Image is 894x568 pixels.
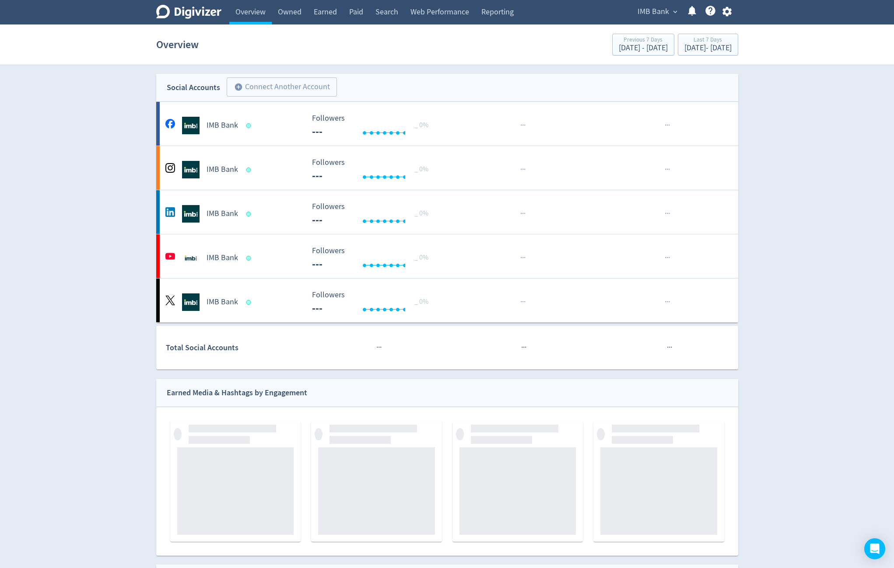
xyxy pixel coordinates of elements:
span: expand_more [671,8,679,16]
a: Connect Another Account [220,79,337,97]
img: IMB Bank undefined [182,293,200,311]
img: IMB Bank undefined [182,249,200,267]
span: · [522,252,524,263]
span: · [668,296,670,307]
div: Total Social Accounts [166,341,305,354]
span: · [522,164,524,175]
span: · [665,208,666,219]
img: IMB Bank undefined [182,117,200,134]
div: Social Accounts [167,81,220,94]
span: · [380,342,382,353]
span: · [668,120,670,131]
span: · [520,296,522,307]
button: Previous 7 Days[DATE] - [DATE] [612,34,674,56]
a: IMB Bank undefinedIMB Bank Followers --- Followers --- _ 0%······ [156,190,738,234]
span: · [665,120,666,131]
svg: Followers --- [308,247,439,270]
span: add_circle [234,83,243,91]
span: _ 0% [414,121,428,129]
span: · [668,208,670,219]
a: IMB Bank undefinedIMB Bank Followers --- Followers --- _ 0%······ [156,102,738,146]
a: IMB Bank undefinedIMB Bank Followers --- Followers --- _ 0%······ [156,279,738,322]
a: IMB Bank undefinedIMB Bank Followers --- Followers --- _ 0%······ [156,234,738,278]
span: · [665,252,666,263]
div: Last 7 Days [684,37,732,44]
button: Connect Another Account [227,77,337,97]
span: · [520,208,522,219]
svg: Followers --- [308,291,439,314]
h5: IMB Bank [207,253,238,263]
span: · [666,208,668,219]
span: · [666,252,668,263]
h1: Overview [156,31,199,59]
svg: Followers --- [308,114,439,137]
h5: IMB Bank [207,120,238,131]
span: IMB Bank [638,5,669,19]
span: · [665,164,666,175]
img: IMB Bank undefined [182,161,200,178]
span: · [520,252,522,263]
img: IMB Bank undefined [182,205,200,223]
button: Last 7 Days[DATE]- [DATE] [678,34,738,56]
span: _ 0% [414,209,428,218]
svg: Followers --- [308,158,439,181]
span: · [666,164,668,175]
span: · [524,208,526,219]
span: _ 0% [414,297,428,306]
span: · [524,296,526,307]
div: [DATE] - [DATE] [619,44,668,52]
span: · [524,120,526,131]
span: · [670,342,672,353]
span: · [378,342,380,353]
div: Earned Media & Hashtags by Engagement [167,387,307,399]
span: Data last synced: 1 Oct 2025, 10:02pm (AEST) [246,123,253,128]
span: · [524,252,526,263]
span: · [522,208,524,219]
span: · [669,342,670,353]
span: · [666,120,668,131]
h5: IMB Bank [207,297,238,307]
button: IMB Bank [635,5,680,19]
span: Data last synced: 2 Oct 2025, 2:02am (AEST) [246,167,253,172]
span: · [668,252,670,263]
a: IMB Bank undefinedIMB Bank Followers --- Followers --- _ 0%······ [156,146,738,190]
span: · [520,164,522,175]
span: · [520,120,522,131]
span: · [525,342,526,353]
div: Open Intercom Messenger [864,538,885,559]
span: · [522,120,524,131]
div: [DATE] - [DATE] [684,44,732,52]
span: _ 0% [414,253,428,262]
svg: Followers --- [308,202,439,226]
span: · [524,164,526,175]
span: · [667,342,669,353]
span: · [523,342,525,353]
span: · [665,296,666,307]
div: Previous 7 Days [619,37,668,44]
span: _ 0% [414,165,428,174]
span: · [668,164,670,175]
span: Data last synced: 1 Oct 2025, 3:02pm (AEST) [246,256,253,261]
span: Data last synced: 1 Oct 2025, 6:01pm (AEST) [246,300,253,305]
span: · [376,342,378,353]
h5: IMB Bank [207,164,238,175]
span: · [522,296,524,307]
span: · [666,296,668,307]
span: Data last synced: 1 Oct 2025, 7:02pm (AEST) [246,212,253,216]
h5: IMB Bank [207,209,238,219]
span: · [521,342,523,353]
